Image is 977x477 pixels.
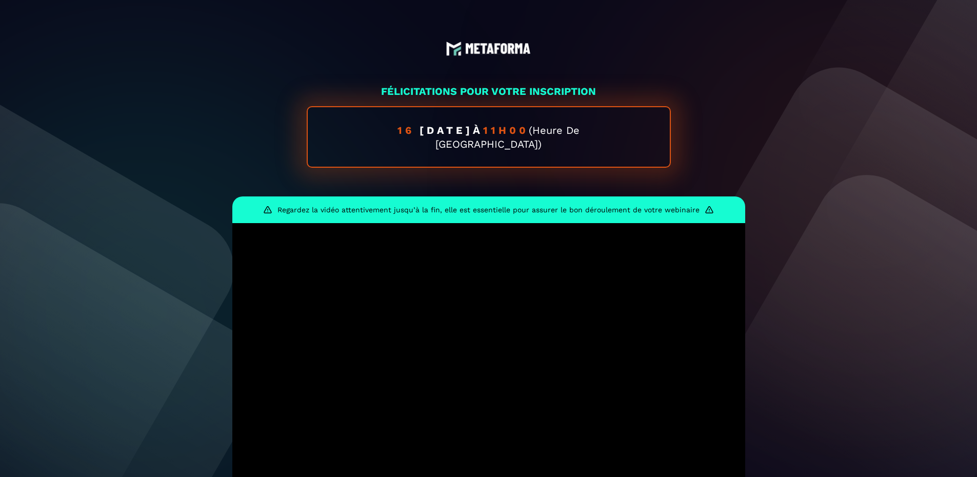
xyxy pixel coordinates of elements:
[420,124,473,136] span: [DATE]
[232,84,745,98] p: FÉLICITATIONS POUR VOTRE INSCRIPTION
[446,41,531,56] img: logo
[397,124,420,136] span: 16
[307,106,671,168] div: à
[277,206,700,214] p: Regardez la vidéo attentivement jusqu’à la fin, elle est essentielle pour assurer le bon déroulem...
[263,205,272,214] img: warning
[705,205,714,214] img: warning
[483,124,529,136] span: 11h00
